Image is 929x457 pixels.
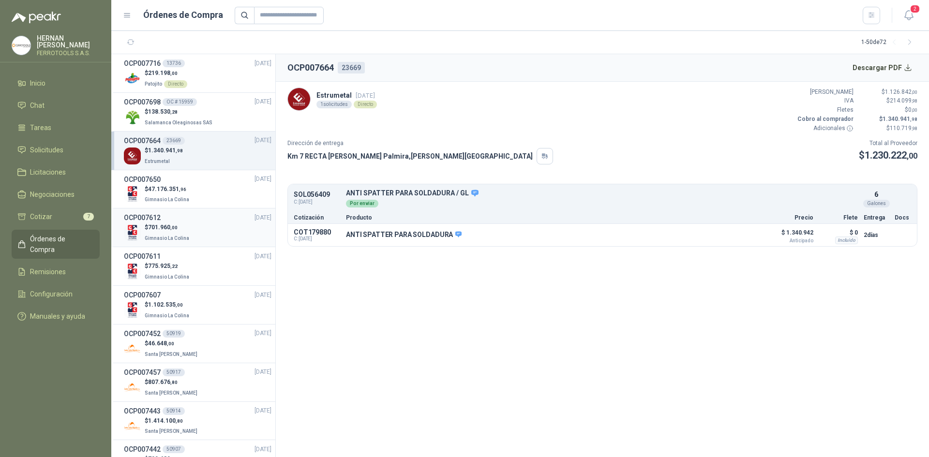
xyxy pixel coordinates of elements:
[287,61,334,74] h2: OCP007664
[124,224,141,241] img: Company Logo
[910,117,917,122] span: ,98
[145,69,187,78] p: $
[30,311,85,322] span: Manuales y ayuda
[148,379,178,385] span: 807.676
[124,147,141,164] img: Company Logo
[37,50,100,56] p: FERROTOOLS S.A.S.
[12,96,100,115] a: Chat
[179,187,186,192] span: ,96
[294,198,340,206] span: C: [DATE]
[124,97,161,107] h3: OCP007698
[145,107,214,117] p: $
[124,186,141,203] img: Company Logo
[145,300,191,310] p: $
[859,148,917,163] p: $
[170,225,178,230] span: ,00
[346,215,759,221] p: Producto
[167,341,174,346] span: ,00
[12,185,100,204] a: Negociaciones
[124,251,161,262] h3: OCP007611
[30,211,52,222] span: Cotizar
[30,234,90,255] span: Órdenes de Compra
[145,236,189,241] span: Gimnasio La Colina
[294,215,340,221] p: Cotización
[765,238,813,243] span: Anticipado
[30,289,73,299] span: Configuración
[124,97,271,127] a: OCP007698OC # 15959[DATE] Company Logo$138.530,28Salamanca Oleaginosas SAS
[176,302,183,308] span: ,00
[124,290,271,320] a: OCP007607[DATE] Company Logo$1.102.535,00Gimnasio La Colina
[148,417,183,424] span: 1.414.100
[859,96,917,105] p: $
[124,367,161,378] h3: OCP007457
[83,213,94,221] span: 7
[145,223,191,232] p: $
[859,139,917,148] p: Total al Proveedor
[30,78,45,88] span: Inicio
[346,189,858,198] p: ANTI SPATTER PARA SOLDADURA / GL
[765,215,813,221] p: Precio
[861,35,917,50] div: 1 - 50 de 72
[863,200,890,207] div: Galones
[145,352,197,357] span: Santa [PERSON_NAME]
[145,378,199,387] p: $
[883,116,917,122] span: 1.340.941
[148,186,186,192] span: 47.176.351
[255,59,271,68] span: [DATE]
[255,252,271,261] span: [DATE]
[30,167,66,177] span: Licitaciones
[163,407,185,415] div: 50914
[124,328,161,339] h3: OCP007452
[124,251,271,281] a: OCP007611[DATE] Company Logo$775.925,22Gimnasio La Colina
[288,88,310,110] img: Company Logo
[30,189,75,200] span: Negociaciones
[12,230,100,259] a: Órdenes de Compra
[163,445,185,453] div: 50907
[12,307,100,325] a: Manuales y ayuda
[124,212,271,243] a: OCP007612[DATE] Company Logo$701.960,00Gimnasio La Colina
[124,444,161,455] h3: OCP007442
[255,329,271,338] span: [DATE]
[30,100,45,111] span: Chat
[12,12,61,23] img: Logo peakr
[145,339,199,348] p: $
[255,136,271,145] span: [DATE]
[163,330,185,338] div: 50919
[912,107,917,113] span: ,00
[176,418,183,424] span: ,80
[145,120,212,125] span: Salamanca Oleaginosas SAS
[294,236,340,242] span: C: [DATE]
[255,368,271,377] span: [DATE]
[124,328,271,359] a: OCP00745250919[DATE] Company Logo$46.648,00Santa [PERSON_NAME]
[145,159,170,164] span: Estrumetal
[890,125,917,132] span: 110.719
[124,367,271,398] a: OCP00745750917[DATE] Company Logo$807.676,80Santa [PERSON_NAME]
[12,285,100,303] a: Configuración
[145,313,189,318] span: Gimnasio La Colina
[124,135,271,166] a: OCP00766423669[DATE] Company Logo$1.340.941,98Estrumetal
[148,263,178,269] span: 775.925
[148,147,183,154] span: 1.340.941
[124,406,271,436] a: OCP00744350914[DATE] Company Logo$1.414.100,80Santa [PERSON_NAME]
[346,200,378,207] div: Por enviar
[12,141,100,159] a: Solicitudes
[287,139,553,148] p: Dirección de entrega
[145,146,183,155] p: $
[124,379,141,396] img: Company Logo
[912,89,917,95] span: ,00
[170,71,178,76] span: ,00
[124,174,161,185] h3: OCP007650
[907,151,917,161] span: ,00
[170,109,178,115] span: ,28
[819,227,858,238] p: $ 0
[874,189,878,200] p: 6
[124,418,141,435] img: Company Logo
[859,105,917,115] p: $
[124,109,141,126] img: Company Logo
[287,151,533,162] p: Km 7 RECTA [PERSON_NAME] Palmira , [PERSON_NAME][GEOGRAPHIC_DATA]
[148,108,178,115] span: 138.530
[163,369,185,376] div: 50917
[124,212,161,223] h3: OCP007612
[12,118,100,137] a: Tareas
[885,88,917,95] span: 1.126.842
